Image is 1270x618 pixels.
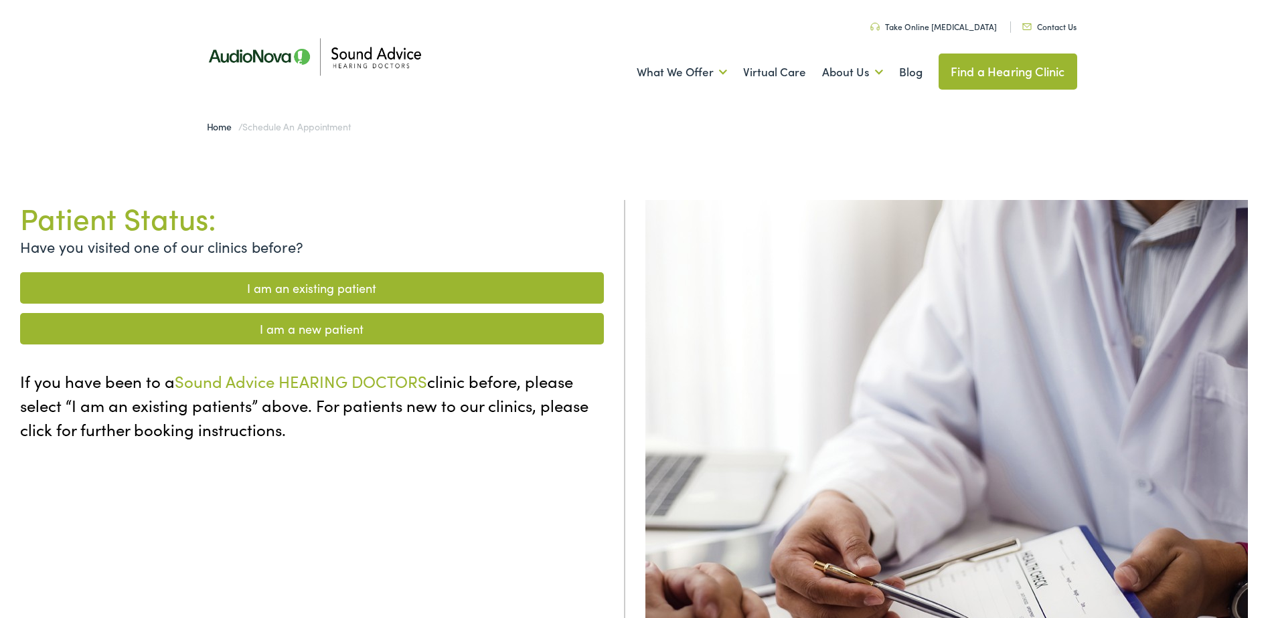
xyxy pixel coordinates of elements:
[939,54,1077,90] a: Find a Hearing Clinic
[870,21,997,32] a: Take Online [MEDICAL_DATA]
[637,47,727,97] a: What We Offer
[20,369,604,441] p: If you have been to a clinic before, please select “I am an existing patients” above. For patient...
[20,313,604,344] a: I am a new patient
[822,47,883,97] a: About Us
[899,47,923,97] a: Blog
[870,23,880,31] img: Headphone icon in a unique green color, suggesting audio-related services or features.
[743,47,806,97] a: Virtual Care
[175,370,427,392] span: Sound Advice HEARING DOCTORS
[1022,23,1032,30] img: Icon representing mail communication in a unique green color, indicative of contact or communicat...
[20,200,604,235] h1: Patient Status:
[207,120,351,133] span: /
[242,120,350,133] span: Schedule an Appointment
[207,120,238,133] a: Home
[20,272,604,304] a: I am an existing patient
[20,235,604,257] p: Have you visited one of our clinics before?
[1022,21,1077,32] a: Contact Us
